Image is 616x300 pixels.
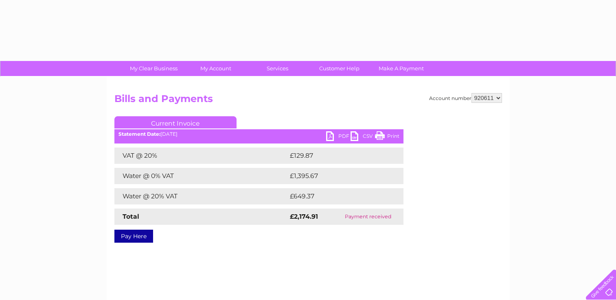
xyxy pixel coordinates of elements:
a: Services [244,61,311,76]
td: Payment received [333,209,403,225]
a: Customer Help [306,61,373,76]
a: Print [375,131,399,143]
b: Statement Date: [118,131,160,137]
a: My Account [182,61,249,76]
strong: Total [123,213,139,220]
strong: £2,174.91 [290,213,318,220]
td: VAT @ 20% [114,148,288,164]
a: My Clear Business [120,61,187,76]
a: Make A Payment [368,61,435,76]
a: PDF [326,131,351,143]
a: Current Invoice [114,116,237,128]
a: Pay Here [114,230,153,243]
td: Water @ 20% VAT [114,188,288,204]
a: CSV [351,131,375,143]
div: [DATE] [114,131,403,137]
td: £129.87 [288,148,388,164]
td: Water @ 0% VAT [114,168,288,184]
td: £649.37 [288,188,389,204]
h2: Bills and Payments [114,93,502,109]
td: £1,395.67 [288,168,390,184]
div: Account number [429,93,502,103]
